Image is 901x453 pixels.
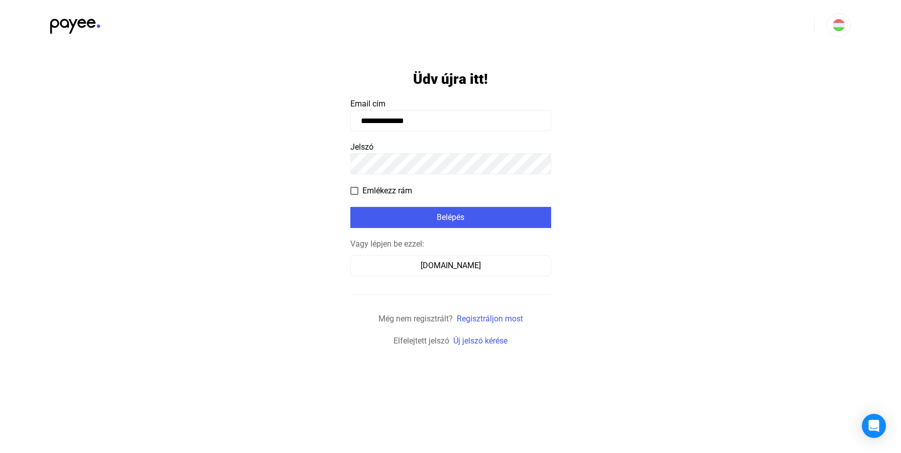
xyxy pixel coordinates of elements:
[350,142,373,152] span: Jelszó
[350,99,385,108] span: Email cím
[827,13,851,37] button: HU
[350,255,551,276] button: [DOMAIN_NAME]
[350,238,551,250] div: Vagy lépjen be ezzel:
[353,211,548,223] div: Belépés
[833,19,845,31] img: HU
[378,314,453,323] span: Még nem regisztrált?
[50,13,100,34] img: black-payee-blue-dot.svg
[453,336,507,346] a: Új jelszó kérése
[457,314,523,323] a: Regisztráljon most
[354,260,548,272] div: [DOMAIN_NAME]
[862,414,886,438] div: Open Intercom Messenger
[413,70,488,88] h1: Üdv újra itt!
[394,336,449,346] span: Elfelejtett jelszó
[350,207,551,228] button: Belépés
[362,185,412,197] span: Emlékezz rám
[350,261,551,270] a: [DOMAIN_NAME]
